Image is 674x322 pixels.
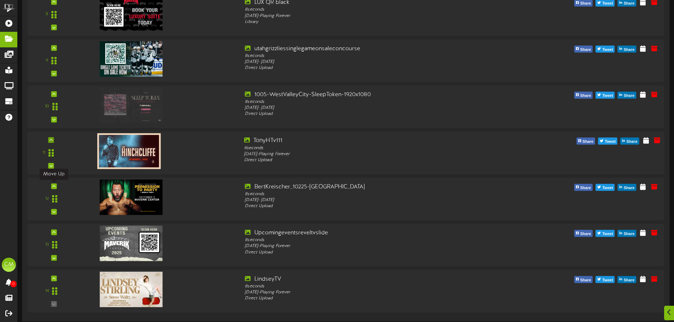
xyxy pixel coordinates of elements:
[245,7,500,13] div: 8 seconds
[245,250,500,256] div: Direct Upload
[46,12,48,18] div: 8
[603,138,617,146] span: Tweet
[574,184,593,191] button: Share
[622,230,636,238] span: Share
[618,92,636,99] button: Share
[245,13,500,19] div: [DATE] - Playing Forever
[45,242,49,248] div: 13
[244,151,501,157] div: [DATE] - Playing Forever
[601,92,614,100] span: Tweet
[618,230,636,237] button: Share
[579,46,593,54] span: Share
[579,276,593,284] span: Share
[595,184,615,191] button: Tweet
[100,180,163,215] img: f33012b3-e4b1-4945-98ee-568fd768854a.jpg
[574,46,593,53] button: Share
[45,288,49,294] div: 14
[244,145,501,151] div: 8 seconds
[97,133,161,169] img: 8efc9142-9710-4fcc-9373-a5500658f409.jpg
[245,289,500,295] div: [DATE] - Playing Forever
[245,19,500,25] div: Library
[625,138,639,146] span: Share
[245,203,500,209] div: Direct Upload
[245,283,500,289] div: 8 seconds
[245,243,500,249] div: [DATE] - Playing Forever
[579,92,593,100] span: Share
[579,184,593,192] span: Share
[618,276,636,283] button: Share
[245,111,500,117] div: Direct Upload
[618,184,636,191] button: Share
[245,275,500,283] div: LindseyTV
[601,276,614,284] span: Tweet
[576,137,595,145] button: Share
[245,65,500,71] div: Direct Upload
[245,295,500,301] div: Direct Upload
[100,226,163,261] img: 286a9ba6-8f49-42da-803a-4dcdd2b7e0da.jpg
[245,45,500,53] div: utahgrizzliessinglegameonsaleconcourse
[574,276,593,283] button: Share
[622,46,636,54] span: Share
[620,137,639,145] button: Share
[598,137,617,145] button: Tweet
[245,197,500,203] div: [DATE] - [DATE]
[601,230,614,238] span: Tweet
[581,138,595,146] span: Share
[244,157,501,163] div: Direct Upload
[622,184,636,192] span: Share
[601,184,614,192] span: Tweet
[245,91,500,99] div: 1005-WestValleyCity-SleepToken-1920x1080
[42,150,45,156] div: 11
[245,237,500,243] div: 8 seconds
[601,46,614,54] span: Tweet
[595,230,615,237] button: Tweet
[245,183,500,191] div: BertKreischer_10225-[GEOGRAPHIC_DATA]
[46,58,48,64] div: 9
[245,99,500,105] div: 8 seconds
[245,105,500,111] div: [DATE] - [DATE]
[245,59,500,65] div: [DATE] - [DATE]
[10,281,17,287] span: 0
[579,230,593,238] span: Share
[100,272,163,307] img: 1500a42a-1af4-448a-a6f2-45fe9b0565de.jpg
[100,41,163,77] img: d67d1037-7ee1-4580-ab24-6ed36b8a07a1.jpg
[622,92,636,100] span: Share
[595,276,615,283] button: Tweet
[45,104,49,110] div: 10
[595,46,615,53] button: Tweet
[245,229,500,237] div: Upcomingeventsreveltvslide
[245,191,500,197] div: 8 seconds
[574,92,593,99] button: Share
[618,46,636,53] button: Share
[45,196,49,202] div: 12
[595,92,615,99] button: Tweet
[100,87,163,123] img: a06f5f1d-bfa5-4cf7-86c7-641310a1fa84.jpg
[244,137,501,145] div: TonyHTv111
[574,230,593,237] button: Share
[245,53,500,59] div: 8 seconds
[2,258,16,272] div: CM
[622,276,636,284] span: Share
